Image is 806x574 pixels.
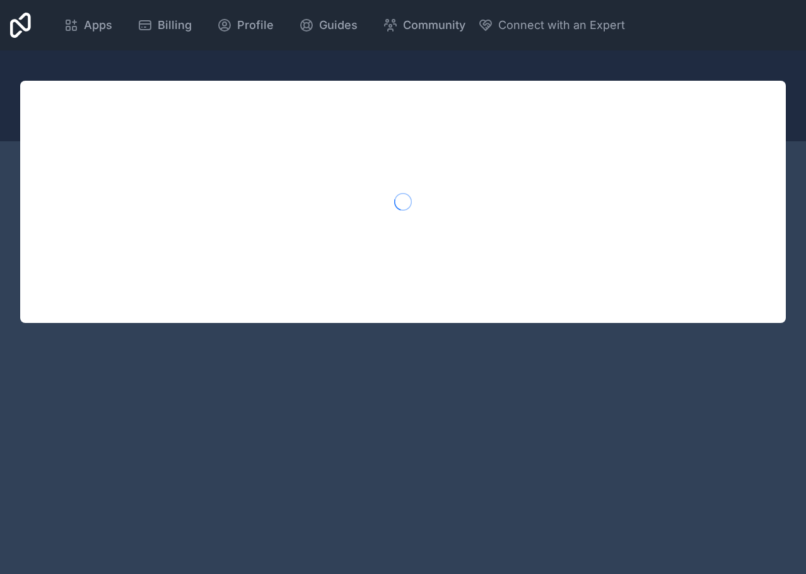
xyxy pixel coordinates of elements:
[403,16,465,34] span: Community
[319,16,358,34] span: Guides
[478,16,625,34] button: Connect with an Expert
[158,16,192,34] span: Billing
[127,11,202,39] a: Billing
[373,11,476,39] a: Community
[498,16,625,34] span: Connect with an Expert
[84,16,112,34] span: Apps
[237,16,274,34] span: Profile
[289,11,368,39] a: Guides
[54,11,122,39] a: Apps
[207,11,284,39] a: Profile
